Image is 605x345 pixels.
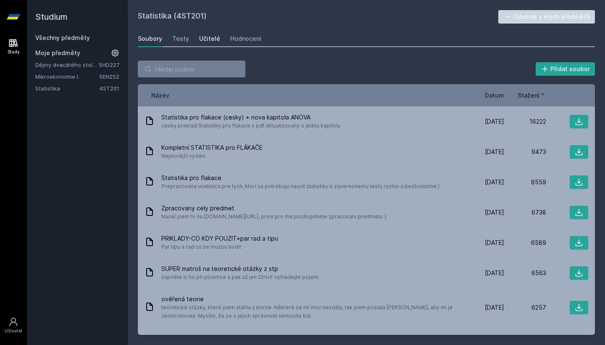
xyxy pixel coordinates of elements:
span: Nejnovější vydání [161,152,263,160]
span: ověřená teorie [161,295,459,303]
div: 6563 [504,269,546,277]
span: [DATE] [485,117,504,126]
div: Hodnocení [230,34,261,43]
span: Prepracovana ucebnica pre tych, ktori sa potrebuju naucit statistiku k zaverecnemu testu rychlo a... [161,182,439,191]
span: [DATE] [485,148,504,156]
a: Uživatel [2,313,25,338]
span: Par tipu a rad co se muzou hodit [161,243,278,251]
button: Datum [485,91,504,100]
div: Uživatel [5,328,22,334]
div: Study [8,49,20,55]
a: 5EN252 [99,73,119,80]
div: Učitelé [199,34,220,43]
button: Název [151,91,169,100]
span: Stažení [518,91,539,100]
span: teoretické otázky, které jsem stáhla z borce. Některé se mi moc nezdály, tak jsem poslala [PERSON... [161,303,459,320]
span: [DATE] [485,269,504,277]
a: Všechny předměty [35,34,90,41]
span: Statistika pro flakace [161,174,439,182]
span: cesky preklad Statistiky pro flakace v pdf aktualizovany o jednu kapitolu [161,122,340,130]
a: 5HD227 [99,61,119,68]
a: Statistika [35,84,100,93]
span: Varianty na Bakuli statistiku [161,334,237,342]
h2: Statistika (4ST201) [138,10,498,24]
span: Nasel jsem to na [DOMAIN_NAME][URL], prvni pro me pochopitelne zpracovani predmetu :) [161,212,387,221]
button: Přidat soubor [536,62,595,76]
button: Odebrat z mých předmětů [498,10,595,24]
span: Kompletní STATISTIKA pro FLÁKAČE [161,143,263,152]
div: 6257 [504,303,546,312]
div: Soubory [138,34,162,43]
button: Stažení [518,91,546,100]
span: [DATE] [485,208,504,217]
span: SUPER matroš na teoretické otázky z stp [161,265,319,273]
a: Study [2,34,25,59]
a: Učitelé [199,30,220,47]
div: 16222 [504,117,546,126]
div: 6589 [504,239,546,247]
span: [DATE] [485,239,504,247]
div: 9473 [504,148,546,156]
div: 6738 [504,208,546,217]
span: Statistika pro flakace (cesky) + nova kapitola ANOVA [161,113,340,122]
a: Hodnocení [230,30,261,47]
a: Mikroekonomie I. [35,72,99,81]
a: 4ST201 [100,85,119,92]
input: Hledej soubor [138,61,245,77]
span: zapněte si ho při písemce a pak už jen Ctrl+F vyhledejte pojem: [161,273,319,281]
div: Testy [172,34,189,43]
a: Dějiny dvacátého století II [35,61,99,69]
a: Soubory [138,30,162,47]
span: [DATE] [485,178,504,186]
span: PRIKLADY-CO KDY POUZIT+par rad a tipu [161,234,278,243]
a: Testy [172,30,189,47]
span: Zpracovany cely predmet [161,204,387,212]
div: 8559 [504,178,546,186]
span: [DATE] [485,303,504,312]
span: Moje předměty [35,49,80,57]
